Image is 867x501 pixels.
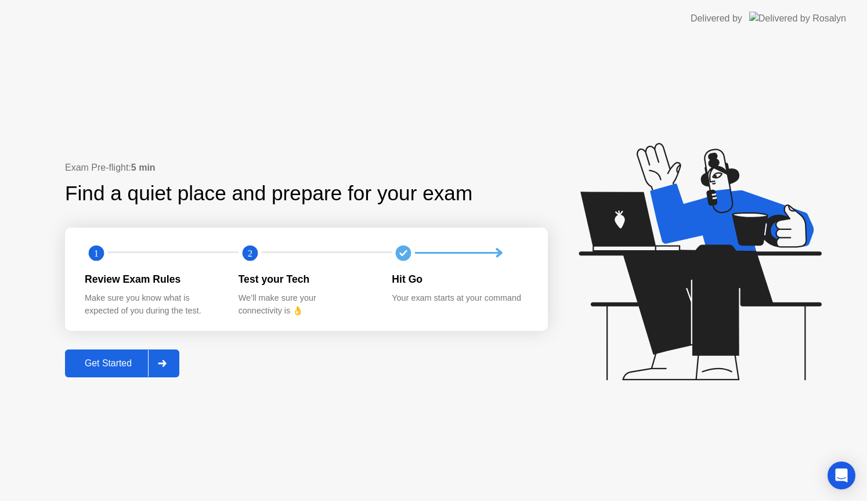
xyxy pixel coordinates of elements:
[239,292,374,317] div: We’ll make sure your connectivity is 👌
[65,178,474,209] div: Find a quiet place and prepare for your exam
[65,349,179,377] button: Get Started
[749,12,846,25] img: Delivered by Rosalyn
[85,292,220,317] div: Make sure you know what is expected of you during the test.
[94,247,99,258] text: 1
[65,161,548,175] div: Exam Pre-flight:
[239,272,374,287] div: Test your Tech
[85,272,220,287] div: Review Exam Rules
[691,12,742,26] div: Delivered by
[392,292,527,305] div: Your exam starts at your command
[392,272,527,287] div: Hit Go
[828,462,855,489] div: Open Intercom Messenger
[131,163,156,172] b: 5 min
[68,358,148,369] div: Get Started
[248,247,252,258] text: 2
